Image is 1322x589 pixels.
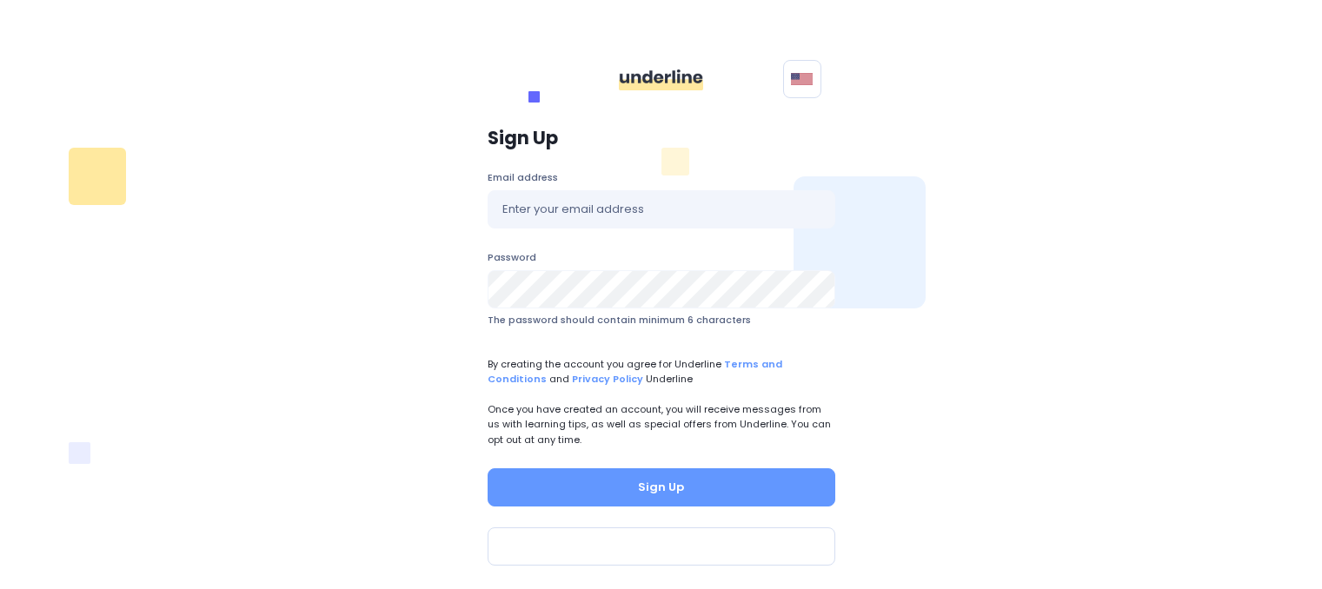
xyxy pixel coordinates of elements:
p: Sign Up [488,128,835,149]
a: Privacy Policy [572,372,643,386]
span: By creating the account you agree for Underline and Underline [488,357,835,387]
p: Once you have created an account, you will receive messages from us with learning tips, as well a... [488,402,835,447]
span: The password should contain minimum 6 characters [488,313,751,327]
label: Password [488,249,835,266]
input: Enter your email address [488,190,835,228]
img: svg+xml;base64,PHN2ZyB4bWxucz0iaHR0cDovL3d3dy53My5vcmcvMjAwMC9zdmciIHhtbG5zOnhsaW5rPSJodHRwOi8vd3... [791,72,813,86]
label: Email address [488,169,835,186]
button: Sign Up [488,468,835,506]
img: ddgMu+Zv+CXDCfumCWfsmuPlDdRfDDxAd9LAAAAAAElFTkSuQmCC [619,69,703,90]
a: Terms and Conditions [488,357,782,386]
